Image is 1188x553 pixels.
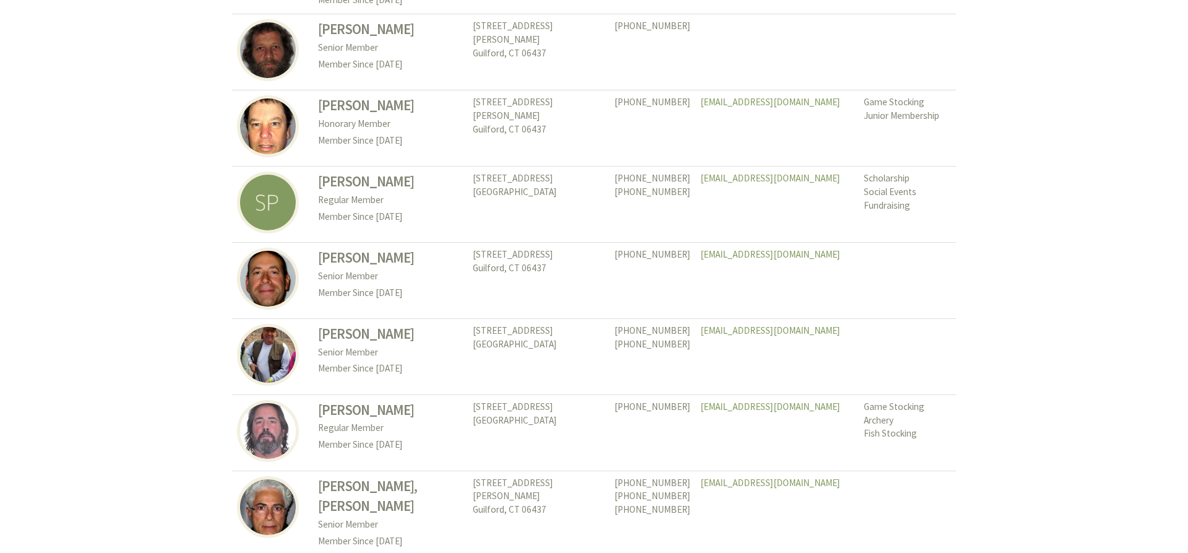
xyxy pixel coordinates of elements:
p: Member Since [DATE] [318,437,463,453]
p: Regular Member [318,192,463,209]
td: [STREET_ADDRESS] Guilford, CT 06437 [468,242,609,318]
td: [PHONE_NUMBER] [PHONE_NUMBER] [609,318,695,394]
td: [STREET_ADDRESS][PERSON_NAME] Guilford, CT 06437 [468,14,609,90]
p: Member Since [DATE] [318,360,463,377]
h3: [PERSON_NAME] [318,172,463,192]
img: Paul Perrelli [237,324,299,386]
h3: [PERSON_NAME] [318,248,463,268]
p: Honorary Member [318,116,463,133]
a: [EMAIL_ADDRESS][DOMAIN_NAME] [700,96,840,108]
h3: [PERSON_NAME] [318,95,463,116]
img: Peter Perkins [237,95,299,157]
a: [EMAIL_ADDRESS][DOMAIN_NAME] [700,248,840,260]
img: Mark Perkins [237,19,299,81]
img: Guido Petra [237,476,299,538]
img: George Perrotti [237,400,299,462]
a: [EMAIL_ADDRESS][DOMAIN_NAME] [700,401,840,412]
h3: [PERSON_NAME] [318,19,463,40]
p: Senior Member [318,344,463,361]
h3: [PERSON_NAME], [PERSON_NAME] [318,476,463,517]
td: Scholarship Social Events Fundraising [859,166,956,242]
p: Senior Member [318,268,463,285]
p: Regular Member [318,420,463,437]
p: Member Since [DATE] [318,285,463,302]
a: [EMAIL_ADDRESS][DOMAIN_NAME] [700,172,840,184]
td: Game Stocking Junior Membership [859,90,956,167]
td: Game Stocking Archery Fish Stocking [859,394,956,471]
td: [PHONE_NUMBER] [609,14,695,90]
p: Senior Member [318,40,463,56]
p: Member Since [DATE] [318,133,463,149]
td: [STREET_ADDRESS] [GEOGRAPHIC_DATA] [468,394,609,471]
td: [PHONE_NUMBER] [609,242,695,318]
p: Senior Member [318,516,463,533]
a: [EMAIL_ADDRESS][DOMAIN_NAME] [700,477,840,489]
h3: [PERSON_NAME] [318,400,463,420]
td: [STREET_ADDRESS][PERSON_NAME] Guilford, CT 06437 [468,90,609,167]
img: Steven Perlman [237,172,299,233]
p: Member Since [DATE] [318,209,463,225]
a: [EMAIL_ADDRESS][DOMAIN_NAME] [700,324,840,336]
td: [STREET_ADDRESS] [GEOGRAPHIC_DATA] [468,318,609,394]
h3: [PERSON_NAME] [318,324,463,344]
img: Frank Perrelli [237,248,299,310]
p: Member Since [DATE] [318,533,463,550]
td: [PHONE_NUMBER] [609,90,695,167]
td: [STREET_ADDRESS] [GEOGRAPHIC_DATA] [468,166,609,242]
td: [PHONE_NUMBER] [PHONE_NUMBER] [609,166,695,242]
td: [PHONE_NUMBER] [609,394,695,471]
p: Member Since [DATE] [318,56,463,73]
